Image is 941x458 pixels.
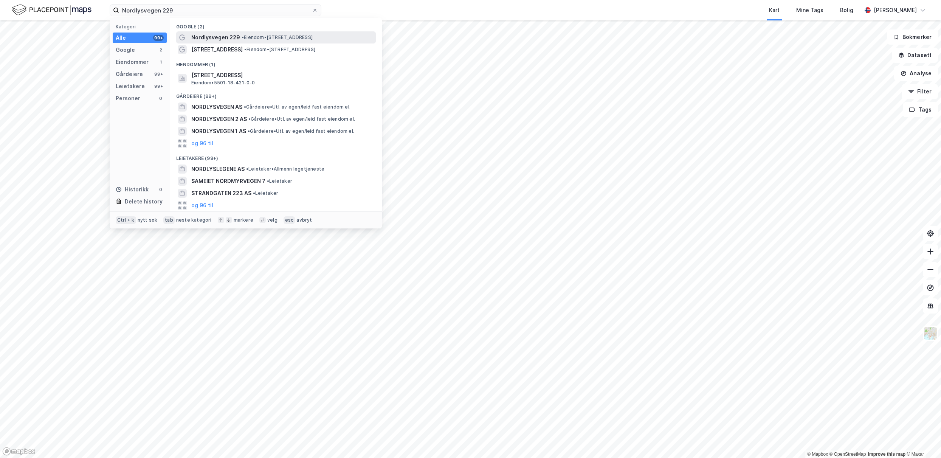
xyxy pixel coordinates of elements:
button: og 96 til [191,139,213,148]
button: Datasett [892,48,938,63]
div: Ctrl + k [116,216,136,224]
span: • [244,47,246,52]
span: • [246,166,248,172]
span: Nordlysvegen 229 [191,33,240,42]
span: Eiendom • [STREET_ADDRESS] [244,47,315,53]
div: 99+ [153,35,164,41]
div: Google (2) [170,18,382,31]
a: Improve this map [868,452,905,457]
div: Kart [769,6,780,15]
span: Gårdeiere • Utl. av egen/leid fast eiendom el. [248,128,354,134]
div: Kontrollprogram for chat [903,422,941,458]
span: NORDLYSVEGEN AS [191,102,242,112]
div: neste kategori [176,217,212,223]
div: Gårdeiere [116,70,143,79]
div: Personer [116,94,140,103]
span: • [253,190,255,196]
span: NORDLYSVEGEN 1 AS [191,127,246,136]
div: 99+ [153,83,164,89]
span: [STREET_ADDRESS] [191,45,243,54]
div: avbryt [296,217,312,223]
div: Alle [116,33,126,42]
div: 2 [158,47,164,53]
div: Gårdeiere (99+) [170,87,382,101]
div: [PERSON_NAME] [874,6,917,15]
div: Bolig [840,6,853,15]
div: 0 [158,95,164,101]
span: • [248,128,250,134]
div: esc [284,216,295,224]
div: 99+ [153,71,164,77]
div: Historikk [116,185,149,194]
div: Leietakere [116,82,145,91]
span: Leietaker [253,190,278,196]
button: Bokmerker [887,29,938,45]
iframe: Chat Widget [903,422,941,458]
div: Google [116,45,135,54]
span: • [248,116,251,122]
div: tab [163,216,175,224]
div: Eiendommer [116,57,149,67]
button: og 96 til [191,201,213,210]
span: • [242,34,244,40]
div: 1 [158,59,164,65]
input: Søk på adresse, matrikkel, gårdeiere, leietakere eller personer [119,5,312,16]
a: Mapbox [807,452,828,457]
div: markere [234,217,253,223]
div: Mine Tags [796,6,823,15]
span: [STREET_ADDRESS] [191,71,373,80]
div: Eiendommer (1) [170,56,382,69]
span: NORDLYSVEGEN 2 AS [191,115,247,124]
span: • [267,178,269,184]
img: Z [923,326,938,340]
img: logo.f888ab2527a4732fd821a326f86c7f29.svg [12,3,91,17]
span: Leietaker [267,178,292,184]
button: Analyse [894,66,938,81]
div: nytt søk [138,217,158,223]
button: Tags [903,102,938,117]
span: SAMEIET NORDMYRVEGEN 7 [191,177,265,186]
div: velg [267,217,277,223]
span: • [244,104,246,110]
a: Mapbox homepage [2,447,36,456]
span: STRANDGATEN 223 AS [191,189,251,198]
span: Eiendom • [STREET_ADDRESS] [242,34,313,40]
a: OpenStreetMap [829,452,866,457]
div: Leietakere (99+) [170,149,382,163]
span: Eiendom • 5501-18-421-0-0 [191,80,255,86]
div: Kategori [116,24,167,29]
div: 0 [158,186,164,193]
span: Gårdeiere • Utl. av egen/leid fast eiendom el. [244,104,350,110]
span: Gårdeiere • Utl. av egen/leid fast eiendom el. [248,116,355,122]
span: Leietaker • Allmenn legetjeneste [246,166,324,172]
button: Filter [902,84,938,99]
span: NORDLYSLEGENE AS [191,165,245,174]
div: Delete history [125,197,163,206]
